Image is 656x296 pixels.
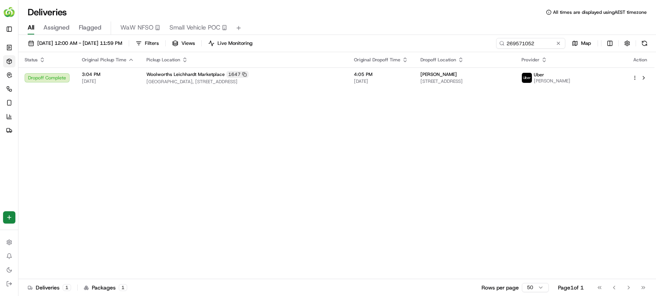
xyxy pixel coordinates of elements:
[28,284,71,291] div: Deliveries
[420,57,456,63] span: Dropoff Location
[146,71,225,77] span: Woolworths Leichhardt Marketplace
[25,57,38,63] span: Status
[169,23,220,32] span: Small Vehicle POC
[568,38,595,49] button: Map
[558,284,584,291] div: Page 1 of 1
[521,57,540,63] span: Provider
[82,57,126,63] span: Original Pickup Time
[496,38,565,49] input: Type to search
[79,23,101,32] span: Flagged
[120,23,153,32] span: WaW NFSO
[145,40,159,47] span: Filters
[534,78,570,84] span: [PERSON_NAME]
[581,40,591,47] span: Map
[181,40,195,47] span: Views
[25,38,126,49] button: [DATE] 12:00 AM - [DATE] 11:59 PM
[482,284,519,291] p: Rows per page
[218,40,252,47] span: Live Monitoring
[3,3,15,21] button: HomeRun
[534,72,544,78] span: Uber
[3,6,15,18] img: HomeRun
[84,284,127,291] div: Packages
[354,71,408,77] span: 4:05 PM
[43,23,70,32] span: Assigned
[132,38,162,49] button: Filters
[639,38,650,49] button: Refresh
[420,71,457,77] span: [PERSON_NAME]
[37,40,122,47] span: [DATE] 12:00 AM - [DATE] 11:59 PM
[553,9,647,15] span: All times are displayed using AEST timezone
[119,284,127,291] div: 1
[28,6,67,18] h1: Deliveries
[82,78,134,84] span: [DATE]
[28,23,34,32] span: All
[169,38,198,49] button: Views
[632,57,648,63] div: Action
[82,71,134,77] span: 3:04 PM
[354,57,400,63] span: Original Dropoff Time
[420,78,509,84] span: [STREET_ADDRESS]
[205,38,256,49] button: Live Monitoring
[63,284,71,291] div: 1
[146,57,180,63] span: Pickup Location
[146,79,342,85] span: [GEOGRAPHIC_DATA], [STREET_ADDRESS]
[226,71,249,78] div: 1647
[522,73,532,83] img: uber-new-logo.jpeg
[354,78,408,84] span: [DATE]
